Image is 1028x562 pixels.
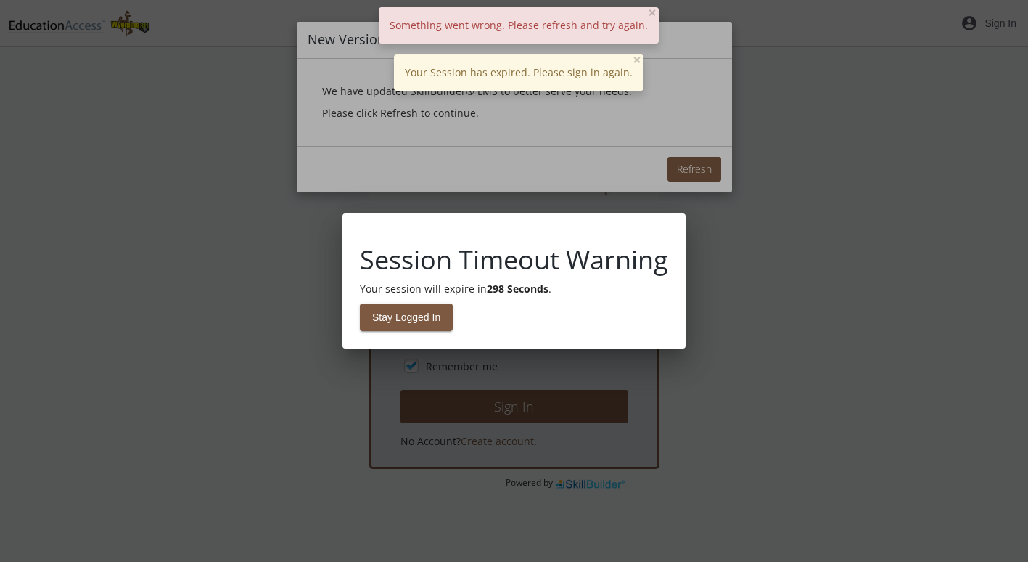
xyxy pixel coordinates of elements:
span: Stay Logged In [372,304,440,330]
button: Stay Logged In [360,304,453,331]
span: Something went wrong. Please refresh and try again. [390,18,648,32]
span: × [633,49,641,70]
h1: Session Timeout Warning [360,245,668,274]
span: × [648,2,657,23]
p: Your session will expire in . [360,282,668,296]
span: Your Session has expired. Please sign in again. [405,65,633,79]
strong: 298 Seconds [487,282,548,296]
